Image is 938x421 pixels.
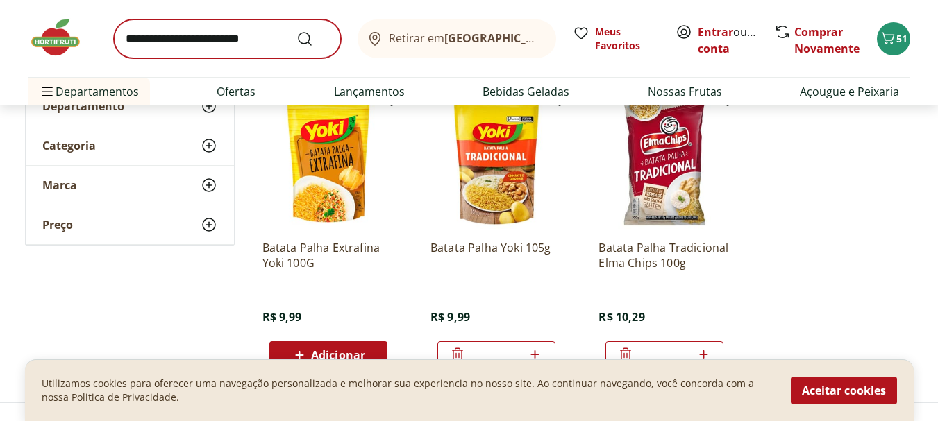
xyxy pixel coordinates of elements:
button: Aceitar cookies [791,377,897,404]
p: Utilizamos cookies para oferecer uma navegação personalizada e melhorar sua experiencia no nosso ... [42,377,774,404]
span: Categoria [42,139,96,153]
a: Batata Palha Tradicional Elma Chips 100g [598,240,730,270]
span: ou [698,24,760,57]
input: search [114,19,341,58]
button: Menu [39,75,56,108]
img: Batata Palha Tradicional Elma Chips 100g [598,97,730,229]
img: Hortifruti [28,17,97,58]
a: Comprar Novamente [794,24,860,56]
button: Submit Search [296,31,330,47]
span: R$ 9,99 [430,309,470,325]
img: Batata Palha Yoki 105g [430,97,562,229]
button: Adicionar [269,341,387,369]
a: Nossas Frutas [648,83,722,100]
a: Ofertas [217,83,256,100]
span: R$ 10,29 [598,309,644,325]
a: Entrar [698,24,733,40]
span: R$ 9,99 [262,309,302,325]
button: Categoria [26,126,234,165]
span: 51 [896,32,907,45]
a: Lançamentos [334,83,405,100]
span: Retirar em [389,32,542,44]
span: Departamentos [39,75,139,108]
a: Meus Favoritos [573,25,659,53]
button: Retirar em[GEOGRAPHIC_DATA]/[GEOGRAPHIC_DATA] [358,19,556,58]
b: [GEOGRAPHIC_DATA]/[GEOGRAPHIC_DATA] [444,31,678,46]
span: Departamento [42,99,124,113]
a: Açougue e Peixaria [800,83,899,100]
a: Batata Palha Yoki 105g [430,240,562,270]
span: Meus Favoritos [595,25,659,53]
a: Bebidas Geladas [483,83,569,100]
a: Batata Palha Extrafina Yoki 100G [262,240,394,270]
img: Batata Palha Extrafina Yoki 100G [262,97,394,229]
button: Preço [26,205,234,244]
button: Marca [26,166,234,205]
a: Criar conta [698,24,774,56]
span: Marca [42,178,77,192]
button: Departamento [26,87,234,126]
span: Preço [42,218,73,232]
button: Carrinho [877,22,910,55]
span: Adicionar [311,350,365,361]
